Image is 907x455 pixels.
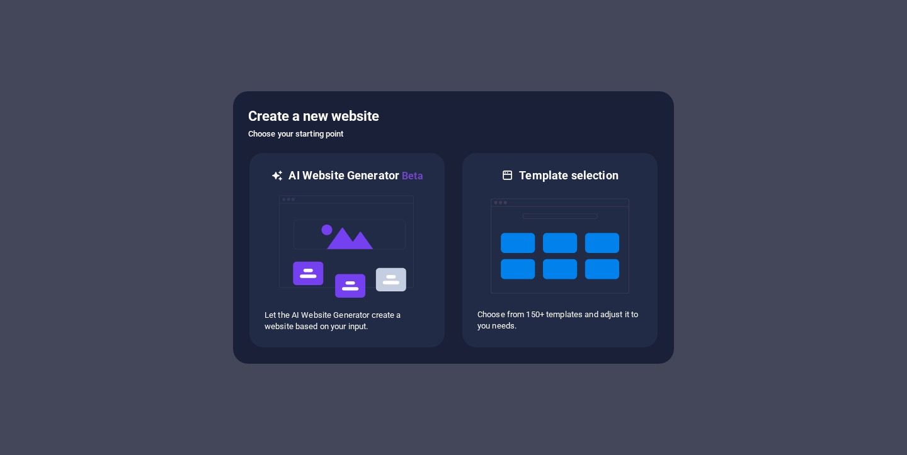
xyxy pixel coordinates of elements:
h6: AI Website Generator [288,168,423,184]
div: Template selectionChoose from 150+ templates and adjust it to you needs. [461,152,659,349]
span: Beta [399,170,423,182]
h6: Choose your starting point [248,126,659,142]
h5: Create a new website [248,106,659,126]
div: AI Website GeneratorBetaaiLet the AI Website Generator create a website based on your input. [248,152,446,349]
p: Let the AI Website Generator create a website based on your input. [265,310,430,332]
h6: Template selection [519,168,618,183]
img: ai [278,184,416,310]
p: Choose from 150+ templates and adjust it to you needs. [477,309,642,332]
